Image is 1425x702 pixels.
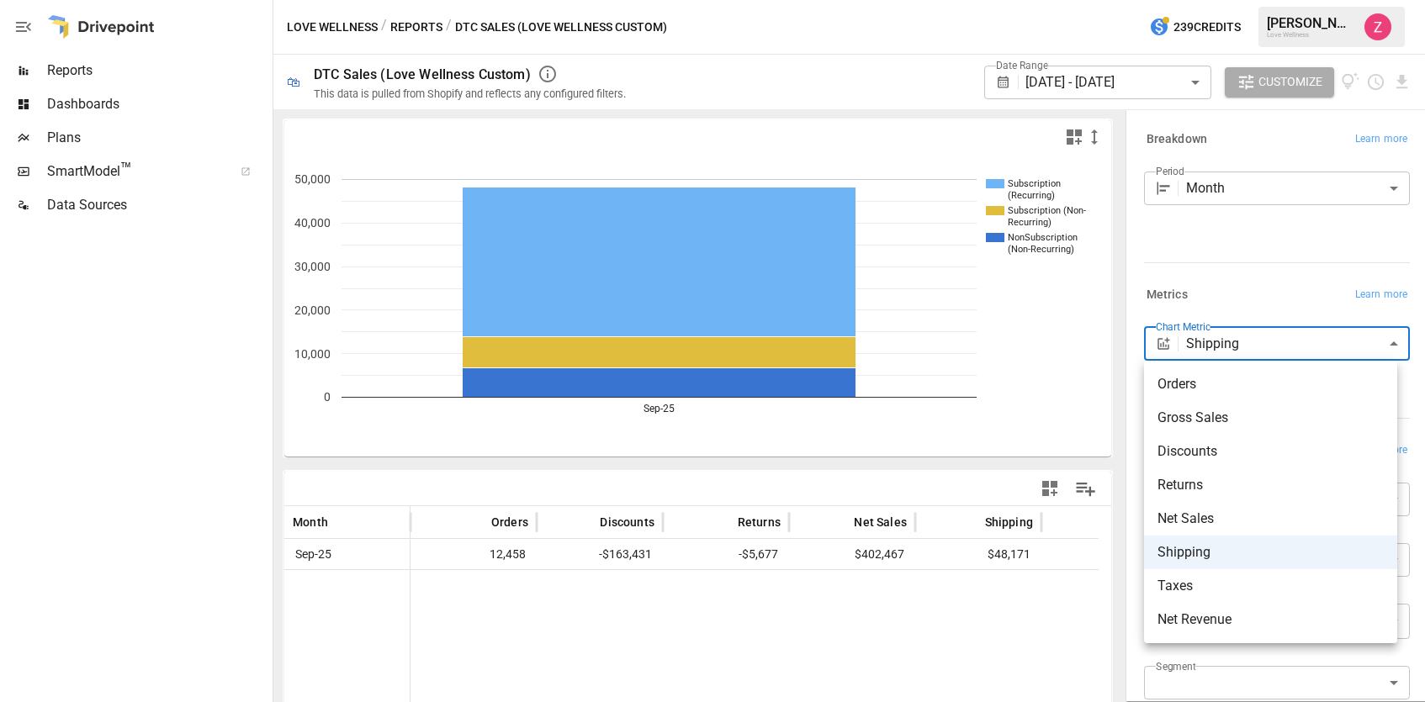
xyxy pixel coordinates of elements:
[1157,509,1384,529] span: Net Sales
[1157,542,1384,562] span: Shipping
[1157,408,1384,428] span: Gross Sales
[1157,576,1384,596] span: Taxes
[1157,475,1384,495] span: Returns
[1157,610,1384,630] span: Net Revenue
[1157,374,1384,394] span: Orders
[1157,441,1384,462] span: Discounts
